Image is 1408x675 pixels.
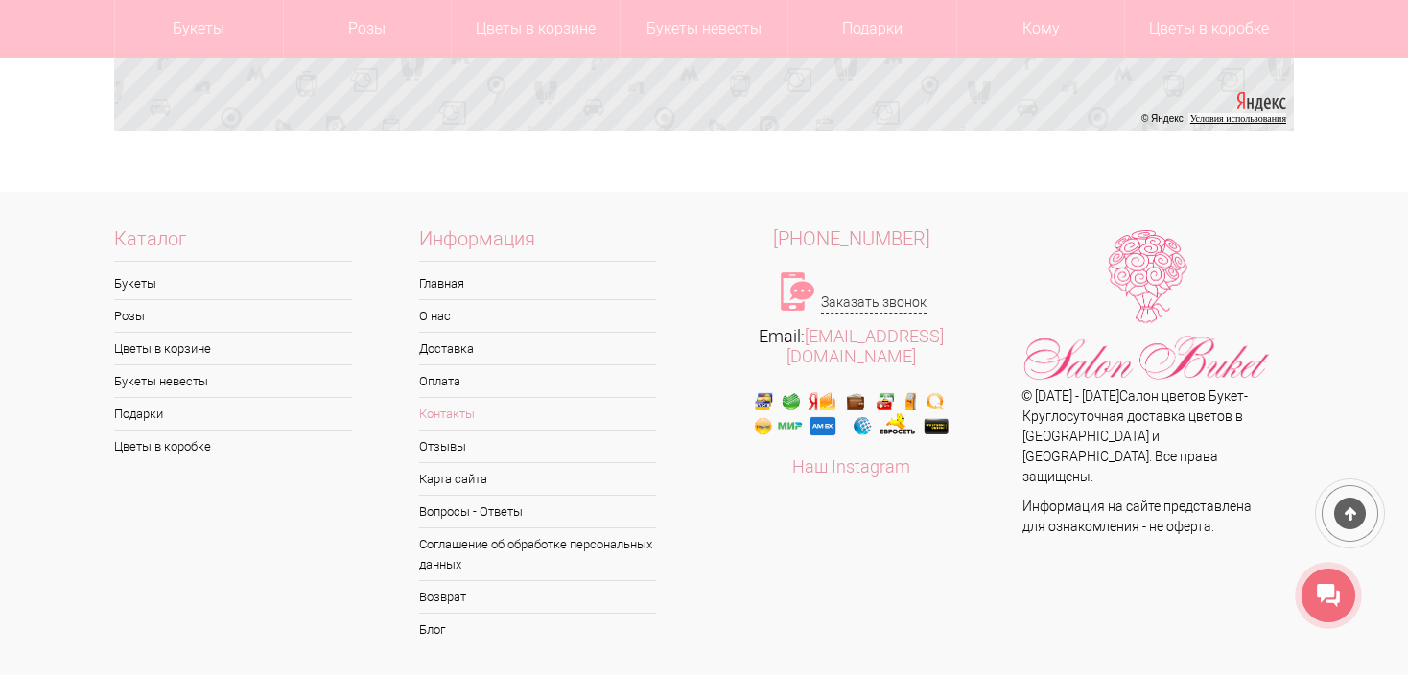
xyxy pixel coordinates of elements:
[1022,499,1252,534] span: Информация на сайте представлена для ознакомления - не оферта.
[1190,113,1286,124] a: Условия использования
[419,365,657,397] a: Оплата
[419,581,657,613] a: Возврат
[1022,229,1272,386] img: Цветы Нижний Новгород
[419,431,657,462] a: Отзывы
[419,528,657,580] a: Соглашение об обработке персональных данных
[821,292,927,314] a: Заказать звонок
[419,268,657,299] a: Главная
[419,300,657,332] a: О нас
[419,229,657,262] span: Информация
[792,456,910,477] a: Наш Instagram
[419,333,657,364] a: Доставка
[786,326,944,366] a: [EMAIL_ADDRESS][DOMAIN_NAME]
[114,398,352,430] a: Подарки
[704,229,999,249] a: [PHONE_NUMBER]
[1119,388,1244,404] a: Салон цветов Букет
[1022,388,1248,484] span: © [DATE] - [DATE] - Круглосуточная доставка цветов в [GEOGRAPHIC_DATA] и [GEOGRAPHIC_DATA]. Все п...
[704,326,999,366] div: Email:
[114,229,352,262] span: Каталог
[1141,113,1184,124] ymaps: © Яндекс
[114,300,352,332] a: Розы
[114,268,352,299] a: Букеты
[419,398,657,430] a: Контакты
[419,496,657,527] a: Вопросы - Ответы
[114,333,352,364] a: Цветы в корзине
[419,614,657,645] a: Блог
[114,431,352,462] a: Цветы в коробке
[114,365,352,397] a: Букеты невесты
[773,227,930,250] span: [PHONE_NUMBER]
[419,463,657,495] a: Карта сайта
